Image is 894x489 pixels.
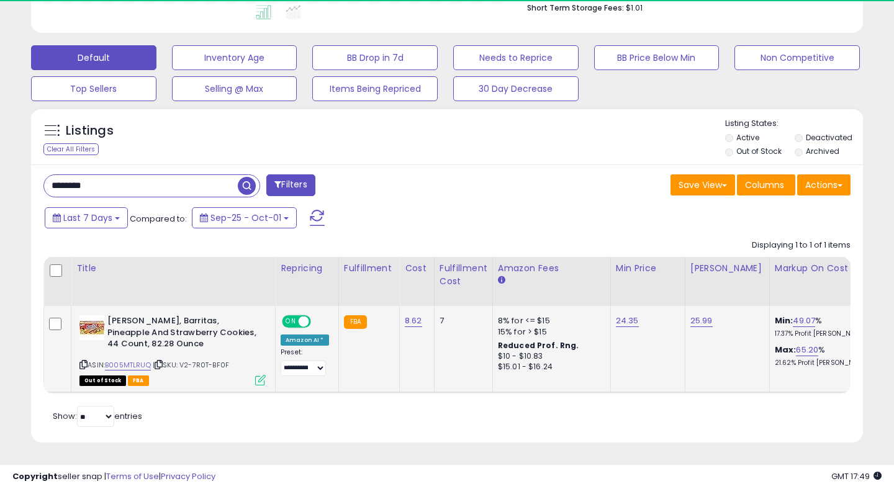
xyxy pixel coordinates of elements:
[344,315,367,329] small: FBA
[769,257,887,306] th: The percentage added to the cost of goods (COGS) that forms the calculator for Min & Max prices.
[690,315,713,327] a: 25.99
[283,316,299,327] span: ON
[527,2,624,13] b: Short Term Storage Fees:
[31,45,156,70] button: Default
[453,76,579,101] button: 30 Day Decrease
[725,118,864,130] p: Listing States:
[616,315,639,327] a: 24.35
[128,375,149,386] span: FBA
[66,122,114,140] h5: Listings
[775,344,797,356] b: Max:
[79,315,104,340] img: 51uowJc4u6L._SL40_.jpg
[309,316,329,327] span: OFF
[594,45,720,70] button: BB Price Below Min
[775,359,878,367] p: 21.62% Profit [PERSON_NAME]
[79,375,126,386] span: All listings that are currently out of stock and unavailable for purchase on Amazon
[130,213,187,225] span: Compared to:
[775,262,882,275] div: Markup on Cost
[806,146,839,156] label: Archived
[498,275,505,286] small: Amazon Fees.
[106,470,159,482] a: Terms of Use
[498,326,601,338] div: 15% for > $15
[737,174,795,195] button: Columns
[498,362,601,372] div: $15.01 - $16.24
[796,344,818,356] a: 65.20
[312,76,438,101] button: Items Being Repriced
[690,262,764,275] div: [PERSON_NAME]
[806,132,852,143] label: Deactivated
[63,212,112,224] span: Last 7 Days
[453,45,579,70] button: Needs to Reprice
[736,146,782,156] label: Out of Stock
[172,45,297,70] button: Inventory Age
[281,262,333,275] div: Repricing
[45,207,128,228] button: Last 7 Days
[440,262,487,288] div: Fulfillment Cost
[161,470,215,482] a: Privacy Policy
[440,315,483,326] div: 7
[153,360,229,370] span: | SKU: V2-7R0T-BF0F
[53,410,142,422] span: Show: entries
[79,315,266,384] div: ASIN:
[734,45,860,70] button: Non Competitive
[405,315,422,327] a: 8.62
[266,174,315,196] button: Filters
[12,471,215,483] div: seller snap | |
[736,132,759,143] label: Active
[797,174,851,195] button: Actions
[775,315,878,338] div: %
[281,334,329,346] div: Amazon AI *
[312,45,438,70] button: BB Drop in 7d
[752,240,851,251] div: Displaying 1 to 1 of 1 items
[405,262,429,275] div: Cost
[172,76,297,101] button: Selling @ Max
[616,262,680,275] div: Min Price
[498,262,605,275] div: Amazon Fees
[670,174,735,195] button: Save View
[12,470,58,482] strong: Copyright
[498,351,601,362] div: $10 - $10.83
[105,360,151,370] a: B005MTLRUQ
[745,179,784,191] span: Columns
[775,344,878,367] div: %
[831,470,882,482] span: 2025-10-9 17:49 GMT
[43,143,99,155] div: Clear All Filters
[107,315,258,353] b: [PERSON_NAME], Barritas, Pineapple And Strawberry Cookies, 44 Count, 82.28 Ounce
[192,207,297,228] button: Sep-25 - Oct-01
[626,2,643,14] span: $1.01
[210,212,281,224] span: Sep-25 - Oct-01
[775,315,793,326] b: Min:
[775,330,878,338] p: 17.37% Profit [PERSON_NAME]
[281,348,329,376] div: Preset:
[344,262,394,275] div: Fulfillment
[793,315,815,327] a: 49.07
[498,340,579,351] b: Reduced Prof. Rng.
[76,262,270,275] div: Title
[31,76,156,101] button: Top Sellers
[498,315,601,326] div: 8% for <= $15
